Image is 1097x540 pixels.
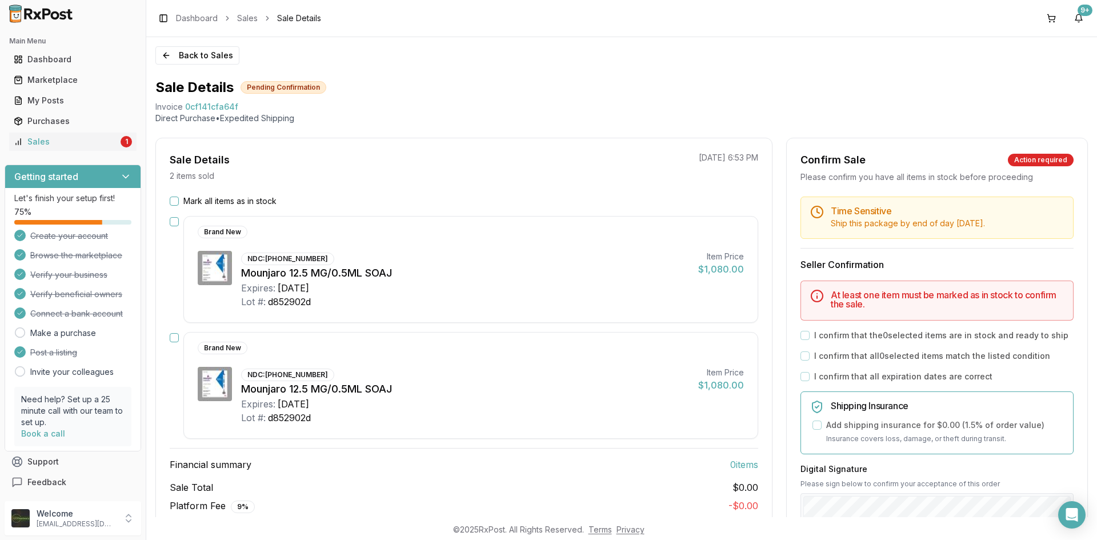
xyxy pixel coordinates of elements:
[9,70,137,90] a: Marketplace
[814,350,1050,362] label: I confirm that all 0 selected items match the listed condition
[5,91,141,110] button: My Posts
[21,429,65,438] a: Book a call
[814,330,1068,341] label: I confirm that the 0 selected items are in stock and ready to ship
[14,170,78,183] h3: Getting started
[5,5,78,23] img: RxPost Logo
[14,74,132,86] div: Marketplace
[698,262,744,276] div: $1,080.00
[14,206,31,218] span: 75 %
[831,401,1064,410] h5: Shipping Insurance
[185,101,238,113] span: 0cf141cfa64f
[170,152,230,168] div: Sale Details
[732,481,758,494] span: $0.00
[155,101,183,113] div: Invoice
[30,289,122,300] span: Verify beneficial owners
[198,367,232,401] img: Mounjaro 12.5 MG/0.5ML SOAJ
[241,411,266,425] div: Lot #:
[241,281,275,295] div: Expires:
[9,111,137,131] a: Purchases
[5,133,141,151] button: Sales1
[241,295,266,309] div: Lot #:
[831,290,1064,309] h5: At least one item must be marked as in stock to confirm the sale.
[241,81,326,94] div: Pending Confirmation
[5,71,141,89] button: Marketplace
[170,170,214,182] p: 2 items sold
[155,78,234,97] h1: Sale Details
[730,458,758,471] span: 0 item s
[30,230,108,242] span: Create your account
[241,397,275,411] div: Expires:
[237,13,258,24] a: Sales
[814,371,992,382] label: I confirm that all expiration dates are correct
[1058,501,1086,529] div: Open Intercom Messenger
[183,195,277,207] label: Mark all items as in stock
[241,381,689,397] div: Mounjaro 12.5 MG/0.5ML SOAJ
[278,397,309,411] div: [DATE]
[176,13,321,24] nav: breadcrumb
[831,218,985,228] span: Ship this package by end of day [DATE] .
[826,433,1064,445] p: Insurance covers loss, damage, or theft during transit.
[170,481,213,494] span: Sale Total
[14,115,132,127] div: Purchases
[14,54,132,65] div: Dashboard
[1070,9,1088,27] button: 9+
[14,193,131,204] p: Let's finish your setup first!
[588,525,612,534] a: Terms
[30,308,123,319] span: Connect a bank account
[800,171,1074,183] div: Please confirm you have all items in stock before proceeding
[800,479,1074,489] p: Please sign below to confirm your acceptance of this order
[800,463,1074,475] h3: Digital Signature
[30,347,77,358] span: Post a listing
[21,394,125,428] p: Need help? Set up a 25 minute call with our team to set up.
[27,477,66,488] span: Feedback
[826,419,1044,431] label: Add shipping insurance for $0.00 ( 1.5 % of order value)
[268,411,311,425] div: d852902d
[176,13,218,24] a: Dashboard
[277,13,321,24] span: Sale Details
[198,251,232,285] img: Mounjaro 12.5 MG/0.5ML SOAJ
[698,378,744,392] div: $1,080.00
[37,508,116,519] p: Welcome
[241,265,689,281] div: Mounjaro 12.5 MG/0.5ML SOAJ
[30,250,122,261] span: Browse the marketplace
[30,366,114,378] a: Invite your colleagues
[1008,154,1074,166] div: Action required
[241,253,334,265] div: NDC: [PHONE_NUMBER]
[5,472,141,493] button: Feedback
[616,525,644,534] a: Privacy
[121,136,132,147] div: 1
[37,519,116,529] p: [EMAIL_ADDRESS][DOMAIN_NAME]
[14,95,132,106] div: My Posts
[831,206,1064,215] h5: Time Sensitive
[9,49,137,70] a: Dashboard
[241,369,334,381] div: NDC: [PHONE_NUMBER]
[14,136,118,147] div: Sales
[800,152,866,168] div: Confirm Sale
[155,46,239,65] button: Back to Sales
[5,451,141,472] button: Support
[170,458,251,471] span: Financial summary
[30,269,107,281] span: Verify your business
[728,500,758,511] span: - $0.00
[5,112,141,130] button: Purchases
[698,251,744,262] div: Item Price
[170,499,255,513] span: Platform Fee
[30,327,96,339] a: Make a purchase
[11,509,30,527] img: User avatar
[198,342,247,354] div: Brand New
[9,37,137,46] h2: Main Menu
[800,258,1074,271] h3: Seller Confirmation
[1078,5,1092,16] div: 9+
[155,113,1088,124] p: Direct Purchase • Expedited Shipping
[9,90,137,111] a: My Posts
[198,226,247,238] div: Brand New
[5,50,141,69] button: Dashboard
[231,501,255,513] div: 9 %
[278,281,309,295] div: [DATE]
[268,295,311,309] div: d852902d
[699,152,758,163] p: [DATE] 6:53 PM
[698,367,744,378] div: Item Price
[9,131,137,152] a: Sales1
